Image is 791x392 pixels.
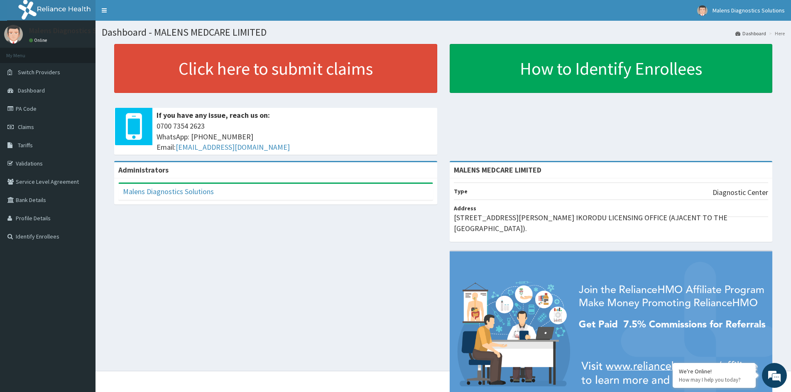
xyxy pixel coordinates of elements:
a: Malens Diagnostics Solutions [123,187,214,196]
p: [STREET_ADDRESS][PERSON_NAME] IKORODU LICENSING OFFICE (AJACENT TO THE [GEOGRAPHIC_DATA]). [454,212,769,234]
p: Malens Diagnostics Solutions [29,27,123,34]
h1: Dashboard - MALENS MEDCARE LIMITED [102,27,785,38]
strong: MALENS MEDCARE LIMITED [454,165,541,175]
img: User Image [697,5,708,16]
span: 0700 7354 2623 WhatsApp: [PHONE_NUMBER] Email: [157,121,433,153]
b: If you have any issue, reach us on: [157,110,270,120]
b: Address [454,205,476,212]
a: Dashboard [735,30,766,37]
span: Malens Diagnostics Solutions [713,7,785,14]
span: Claims [18,123,34,131]
p: Diagnostic Center [713,187,768,198]
div: We're Online! [679,368,749,375]
b: Type [454,187,468,195]
p: How may I help you today? [679,376,749,383]
b: Administrators [118,165,169,175]
a: Online [29,37,49,43]
span: Tariffs [18,141,33,149]
a: Click here to submit claims [114,44,437,93]
li: Here [767,30,785,37]
img: User Image [4,25,23,44]
a: [EMAIL_ADDRESS][DOMAIN_NAME] [176,142,290,152]
span: Switch Providers [18,68,60,76]
span: Dashboard [18,87,45,94]
a: How to Identify Enrollees [450,44,773,93]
